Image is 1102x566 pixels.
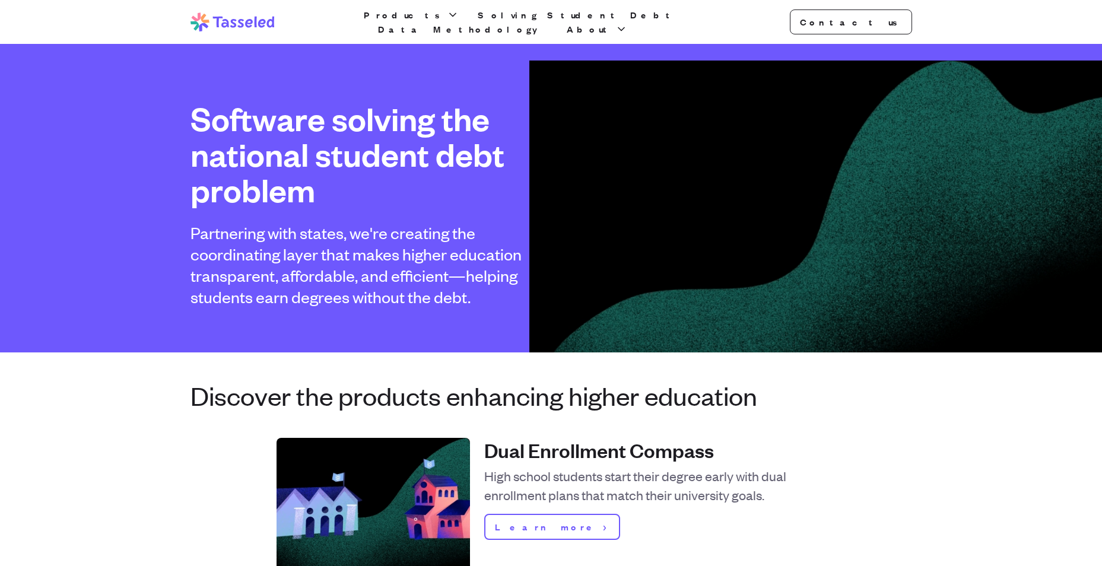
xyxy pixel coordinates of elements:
[190,101,532,208] h1: Software solving the national student debt problem
[790,9,912,34] a: Contact us
[484,438,826,462] h4: Dual Enrollment Compass
[361,8,461,22] button: Products
[564,22,630,36] button: About
[190,381,912,409] h3: Discover the products enhancing higher education
[495,520,599,534] span: Learn more
[484,466,826,504] p: High school students start their degree early with dual enrollment plans that match their univers...
[475,8,678,22] a: Solving Student Debt
[376,22,550,36] a: Data Methodology
[484,514,620,540] a: Learn more
[364,8,444,22] span: Products
[190,222,532,307] h2: Partnering with states, we're creating the coordinating layer that makes higher education transpa...
[567,22,613,36] span: About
